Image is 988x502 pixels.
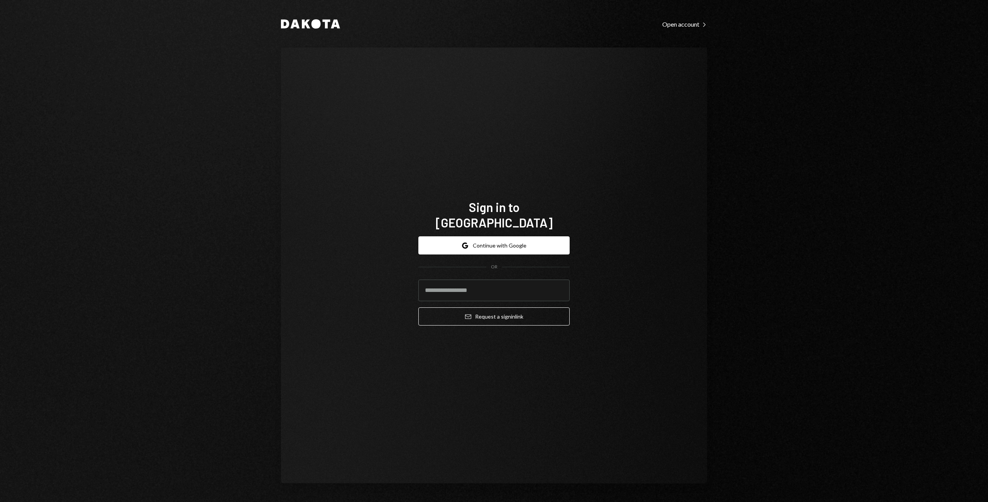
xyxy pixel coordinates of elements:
[418,199,570,230] h1: Sign in to [GEOGRAPHIC_DATA]
[418,307,570,326] button: Request a signinlink
[662,20,707,28] a: Open account
[418,236,570,254] button: Continue with Google
[491,264,497,270] div: OR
